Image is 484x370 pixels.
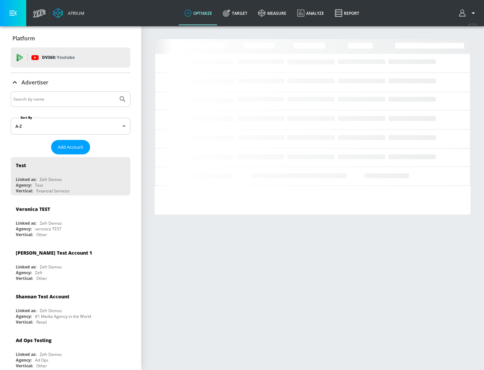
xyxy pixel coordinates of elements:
div: Agency: [16,182,32,188]
div: Retail [36,319,47,325]
label: Sort By [19,115,34,120]
div: #1 Media Agency in the World [35,313,91,319]
a: optimize [179,1,217,25]
div: [PERSON_NAME] Test Account 1Linked as:Zefr DemosAgency:ZefrVertical:Other [11,245,130,283]
div: Financial Services [36,188,70,194]
div: Other [36,275,47,281]
div: Linked as: [16,220,36,226]
div: Test [16,162,26,169]
div: Ad Ops [35,357,48,363]
a: Atrium [53,8,84,18]
div: Zefr Demos [40,351,62,357]
div: Test [35,182,43,188]
div: TestLinked as:Zefr DemosAgency:TestVertical:Financial Services [11,157,130,195]
div: Veronica TESTLinked as:Zefr DemosAgency:veronica TESTVertical:Other [11,201,130,239]
input: Search by name [13,95,115,104]
div: Zefr Demos [40,308,62,313]
div: Atrium [65,10,84,16]
p: Advertiser [22,79,48,86]
div: Linked as: [16,351,36,357]
div: Zefr [35,270,43,275]
div: Vertical: [16,275,33,281]
div: Linked as: [16,264,36,270]
div: Vertical: [16,363,33,369]
div: Linked as: [16,177,36,182]
p: DV360: [42,54,75,61]
div: Zefr Demos [40,177,62,182]
div: Vertical: [16,232,33,237]
div: Shannan Test AccountLinked as:Zefr DemosAgency:#1 Media Agency in the WorldVertical:Retail [11,288,130,327]
span: v 4.25.4 [468,22,477,26]
div: Vertical: [16,188,33,194]
p: Platform [12,35,35,42]
div: Other [36,363,47,369]
button: Add Account [51,140,90,154]
a: measure [253,1,292,25]
div: veronica TEST [35,226,62,232]
div: Agency: [16,357,32,363]
div: A-Z [11,118,130,135]
div: [PERSON_NAME] Test Account 1 [16,250,92,256]
div: Zefr Demos [40,264,62,270]
div: Linked as: [16,308,36,313]
div: DV360: Youtube [11,47,130,68]
div: Shannan Test Account [16,293,69,300]
div: Agency: [16,313,32,319]
a: Report [329,1,365,25]
div: Agency: [16,270,32,275]
div: Advertiser [11,73,130,92]
div: Agency: [16,226,32,232]
div: Veronica TEST [16,206,50,212]
a: Analyze [292,1,329,25]
div: Vertical: [16,319,33,325]
div: Platform [11,29,130,48]
a: Target [217,1,253,25]
div: Zefr Demos [40,220,62,226]
p: Youtube [57,54,75,61]
span: Add Account [58,143,83,151]
div: Other [36,232,47,237]
div: Ad Ops Testing [16,337,51,343]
